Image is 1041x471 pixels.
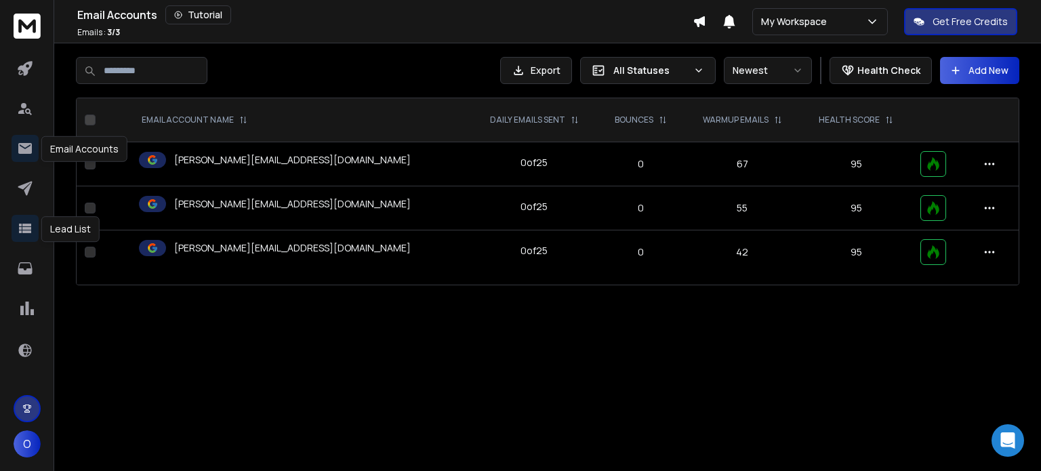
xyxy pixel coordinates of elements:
[142,115,247,125] div: EMAIL ACCOUNT NAME
[77,27,120,38] p: Emails :
[14,430,41,457] button: O
[613,64,688,77] p: All Statuses
[607,157,676,171] p: 0
[940,57,1019,84] button: Add New
[933,15,1008,28] p: Get Free Credits
[761,15,832,28] p: My Workspace
[165,5,231,24] button: Tutorial
[800,230,912,274] td: 95
[520,200,548,213] div: 0 of 25
[684,230,800,274] td: 42
[174,153,411,167] p: [PERSON_NAME][EMAIL_ADDRESS][DOMAIN_NAME]
[174,197,411,211] p: [PERSON_NAME][EMAIL_ADDRESS][DOMAIN_NAME]
[41,216,100,242] div: Lead List
[500,57,572,84] button: Export
[724,57,812,84] button: Newest
[800,142,912,186] td: 95
[615,115,653,125] p: BOUNCES
[490,115,565,125] p: DAILY EMAILS SENT
[107,26,120,38] span: 3 / 3
[800,186,912,230] td: 95
[174,241,411,255] p: [PERSON_NAME][EMAIL_ADDRESS][DOMAIN_NAME]
[520,244,548,258] div: 0 of 25
[857,64,920,77] p: Health Check
[684,186,800,230] td: 55
[819,115,880,125] p: HEALTH SCORE
[607,201,676,215] p: 0
[703,115,769,125] p: WARMUP EMAILS
[830,57,932,84] button: Health Check
[41,136,127,162] div: Email Accounts
[520,156,548,169] div: 0 of 25
[992,424,1024,457] div: Open Intercom Messenger
[904,8,1017,35] button: Get Free Credits
[684,142,800,186] td: 67
[77,5,693,24] div: Email Accounts
[607,245,676,259] p: 0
